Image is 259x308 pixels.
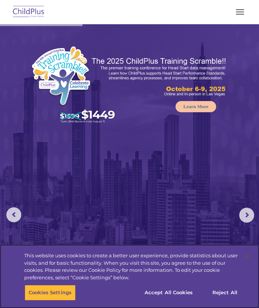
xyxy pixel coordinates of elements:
a: Learn More [176,101,216,112]
button: Accept All Cookies [140,285,197,301]
button: Reject All [202,285,248,301]
button: Close [239,248,255,265]
button: Cookies Settings [25,285,76,301]
span: Last name [110,49,133,55]
img: ChildPlus by Procare Solutions [11,3,46,21]
div: This website uses cookies to create a better user experience, provide statistics about user visit... [24,252,240,281]
span: Phone number [110,80,142,85]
